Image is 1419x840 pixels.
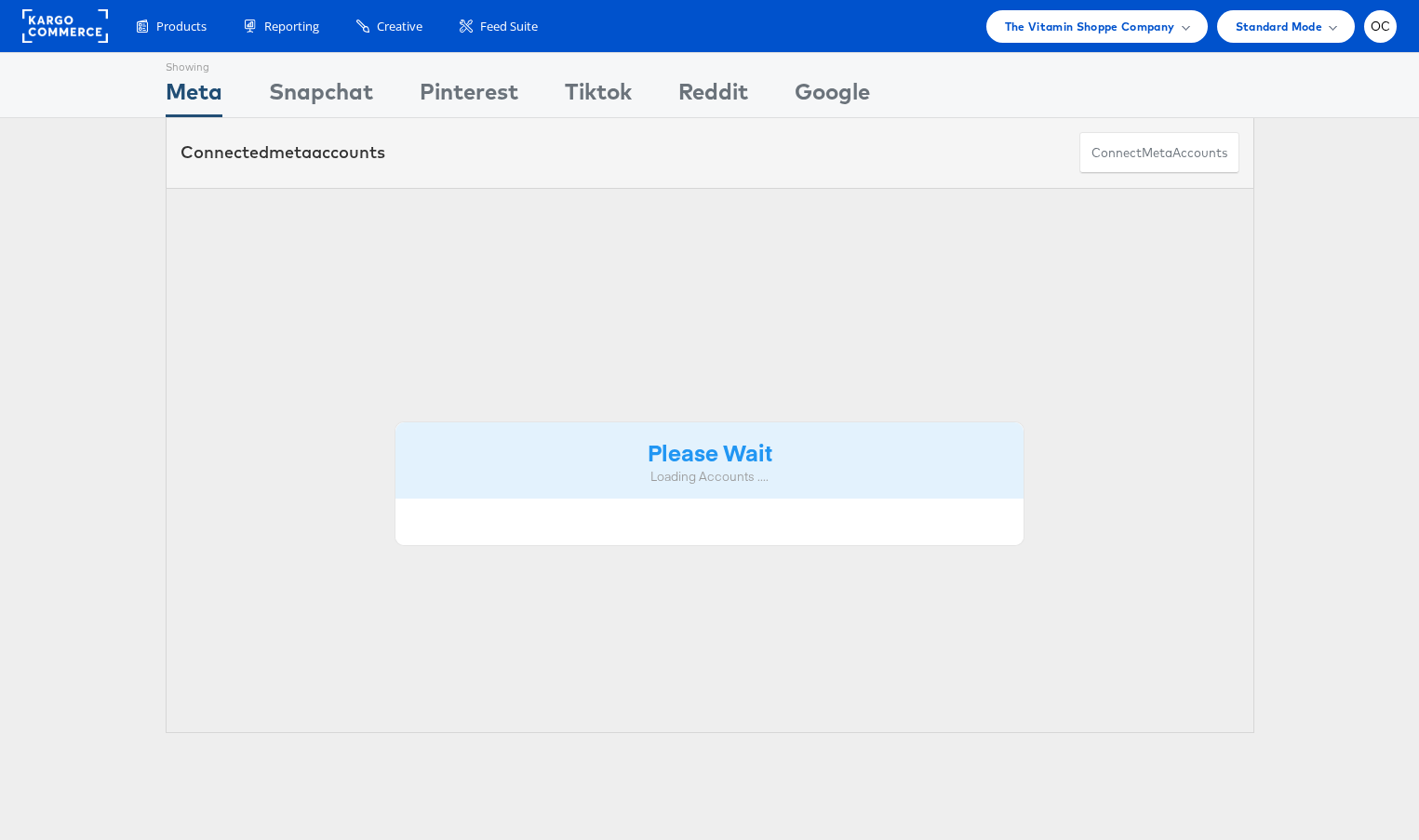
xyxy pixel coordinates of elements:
[420,75,518,117] div: Pinterest
[795,75,870,117] div: Google
[1005,17,1175,36] span: The Vitamin Shoppe Company
[156,18,207,35] span: Products
[648,436,772,467] strong: Please Wait
[269,141,312,163] span: meta
[1236,17,1322,36] span: Standard Mode
[409,468,1011,486] div: Loading Accounts ....
[264,18,319,35] span: Reporting
[1142,144,1172,162] span: meta
[181,140,385,165] div: Connected accounts
[377,18,422,35] span: Creative
[269,75,373,117] div: Snapchat
[678,75,748,117] div: Reddit
[480,18,538,35] span: Feed Suite
[1079,132,1239,174] button: ConnectmetaAccounts
[166,75,222,117] div: Meta
[166,53,222,75] div: Showing
[565,75,632,117] div: Tiktok
[1371,20,1391,33] span: OC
